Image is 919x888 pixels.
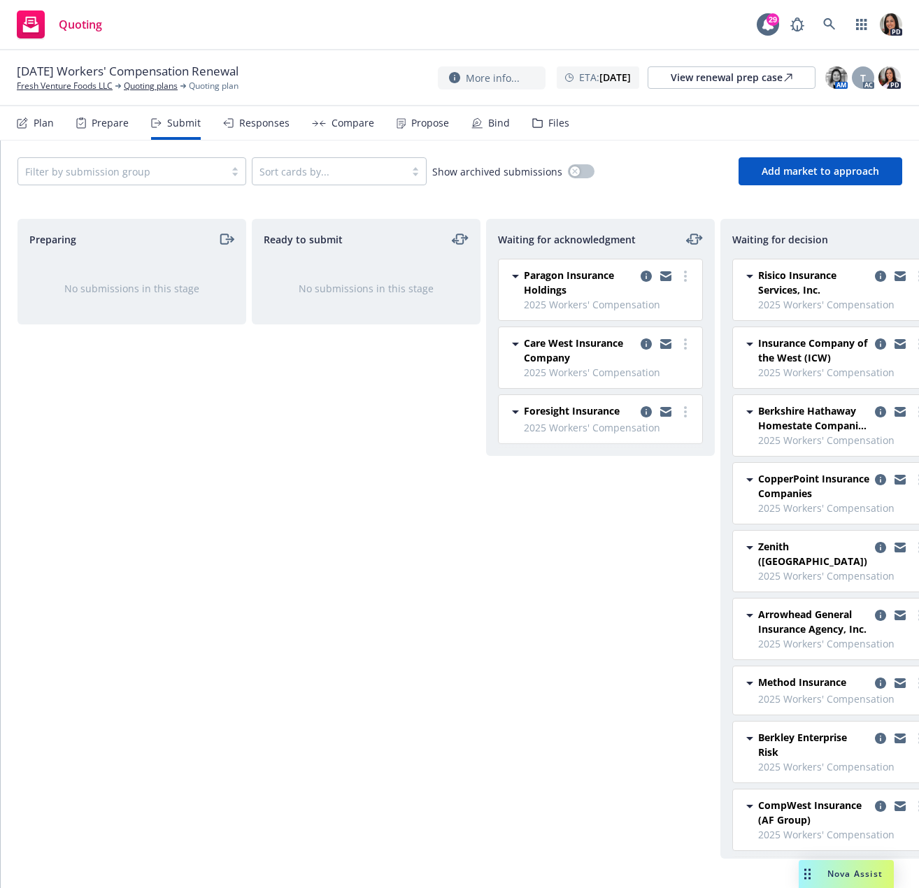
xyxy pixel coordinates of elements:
a: more [677,268,694,285]
a: Switch app [848,10,876,38]
a: copy logging email [892,539,909,556]
a: copy logging email [892,403,909,420]
span: CopperPoint Insurance Companies [758,471,869,501]
button: More info... [438,66,546,89]
button: Add market to approach [739,157,902,185]
a: copy logging email [657,268,674,285]
a: Report a Bug [783,10,811,38]
span: Waiting for decision [732,232,828,247]
a: copy logging email [638,268,655,285]
a: Quoting plans [124,80,178,92]
span: CompWest Insurance (AF Group) [758,798,869,827]
span: Add market to approach [762,164,879,178]
span: Foresight Insurance [524,403,620,418]
span: Quoting plan [189,80,238,92]
div: Bind [488,117,510,129]
a: copy logging email [892,268,909,285]
a: copy logging email [892,336,909,352]
a: copy logging email [872,539,889,556]
span: 2025 Workers' Compensation [524,365,694,380]
a: more [677,403,694,420]
div: Propose [411,117,449,129]
span: Quoting [59,19,102,30]
a: moveLeftRight [452,231,469,248]
span: Arrowhead General Insurance Agency, Inc. [758,607,869,636]
span: Berkley Enterprise Risk [758,730,869,759]
a: copy logging email [872,471,889,488]
a: copy logging email [892,607,909,624]
span: Care West Insurance Company [524,336,635,365]
span: More info... [466,71,520,85]
a: copy logging email [892,675,909,692]
div: Compare [332,117,374,129]
div: Prepare [92,117,129,129]
span: 2025 Workers' Compensation [524,420,694,435]
div: No submissions in this stage [41,281,223,296]
a: copy logging email [892,730,909,747]
button: Nova Assist [799,860,894,888]
span: Preparing [29,232,76,247]
div: Drag to move [799,860,816,888]
a: moveLeftRight [686,231,703,248]
a: copy logging email [657,336,674,352]
div: View renewal prep case [671,67,792,88]
span: Ready to submit [264,232,343,247]
a: copy logging email [872,730,889,747]
img: photo [880,13,902,36]
span: 2025 Workers' Compensation [524,297,694,312]
a: copy logging email [872,675,889,692]
span: Berkshire Hathaway Homestate Companies (BHHC) [758,403,869,433]
div: No submissions in this stage [275,281,457,296]
div: Files [548,117,569,129]
a: copy logging email [872,798,889,815]
img: photo [825,66,848,89]
a: copy logging email [892,471,909,488]
a: more [677,336,694,352]
a: copy logging email [892,798,909,815]
a: copy logging email [638,403,655,420]
div: Plan [34,117,54,129]
a: Quoting [11,5,108,44]
span: [DATE] Workers' Compensation Renewal [17,63,238,80]
a: copy logging email [872,607,889,624]
a: copy logging email [872,268,889,285]
div: 29 [767,13,779,26]
a: View renewal prep case [648,66,815,89]
span: Paragon Insurance Holdings [524,268,635,297]
a: copy logging email [638,336,655,352]
strong: [DATE] [599,71,631,84]
span: Nova Assist [827,868,883,880]
div: Responses [239,117,290,129]
img: photo [878,66,901,89]
div: Submit [167,117,201,129]
a: copy logging email [872,403,889,420]
span: T [860,71,866,85]
span: Risico Insurance Services, Inc. [758,268,869,297]
a: Search [815,10,843,38]
a: moveRight [218,231,234,248]
span: Insurance Company of the West (ICW) [758,336,869,365]
span: Method Insurance [758,675,846,689]
a: copy logging email [872,336,889,352]
a: copy logging email [657,403,674,420]
span: Show archived submissions [432,164,562,179]
span: Waiting for acknowledgment [498,232,636,247]
a: Fresh Venture Foods LLC [17,80,113,92]
span: ETA : [579,70,631,85]
span: Zenith ([GEOGRAPHIC_DATA]) [758,539,869,568]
